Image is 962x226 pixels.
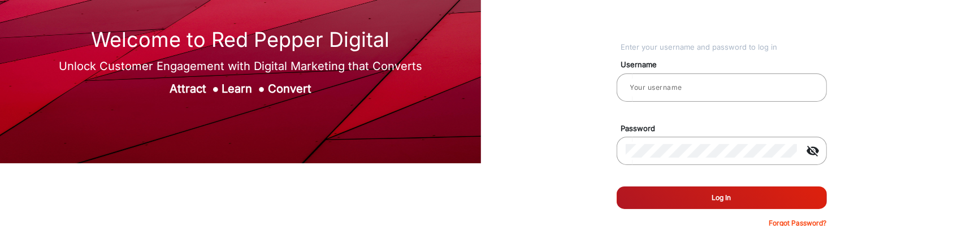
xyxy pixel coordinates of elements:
[626,81,818,94] input: Your username
[617,186,827,209] button: Log In
[59,58,422,75] div: Unlock Customer Engagement with Digital Marketing that Converts
[59,28,422,52] h1: Welcome to Red Pepper Digital
[800,144,827,158] mat-icon: visibility_off
[621,42,827,53] div: Enter your username and password to log in
[613,59,840,71] mat-label: Username
[212,82,219,95] span: ●
[258,82,265,95] span: ●
[59,80,422,97] div: Attract Learn Convert
[613,123,840,134] mat-label: Password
